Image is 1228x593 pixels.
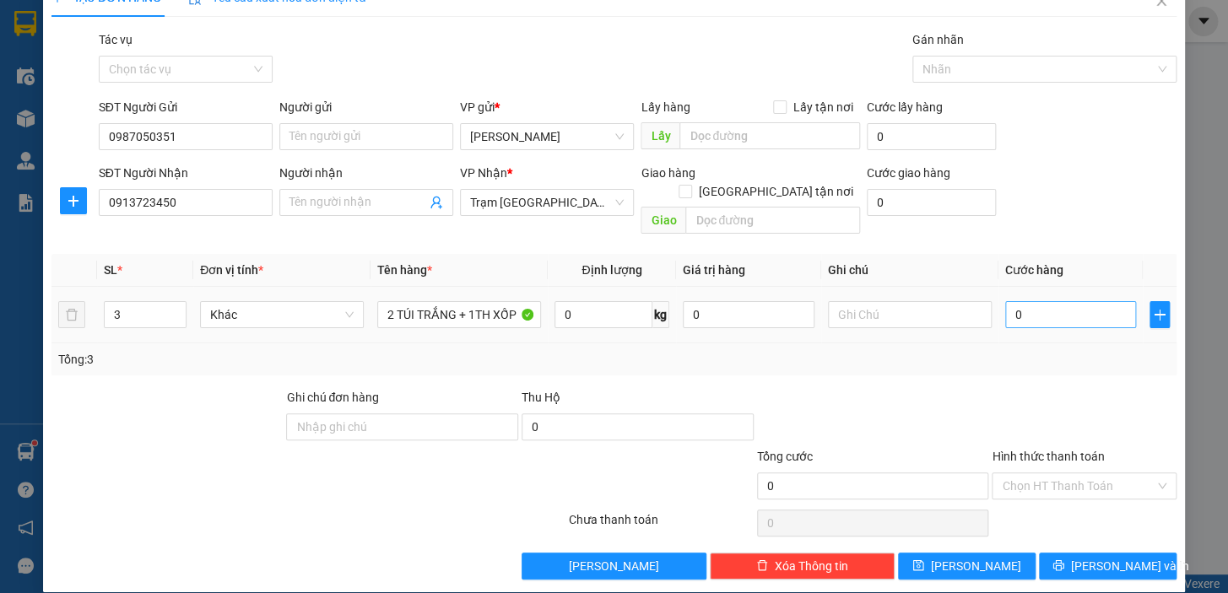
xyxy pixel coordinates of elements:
span: Định lượng [582,263,641,277]
span: save [912,559,924,573]
span: Lấy hàng [641,100,690,114]
span: Thu Hộ [522,391,560,404]
input: VD: Bàn, Ghế [377,301,541,328]
button: save[PERSON_NAME] [898,553,1036,580]
div: Người gửi [279,98,453,116]
span: Xóa Thông tin [775,557,848,575]
span: [PERSON_NAME] [569,557,659,575]
span: printer [1052,559,1064,573]
input: Ghi Chú [828,301,992,328]
input: Cước lấy hàng [867,123,996,150]
span: [PERSON_NAME] và In [1071,557,1189,575]
button: printer[PERSON_NAME] và In [1039,553,1177,580]
label: Cước giao hàng [867,166,950,180]
label: Hình thức thanh toán [992,450,1104,463]
div: Chưa thanh toán [567,510,755,540]
li: VP [PERSON_NAME] [8,72,116,90]
span: Phan Thiết [470,124,624,149]
span: Trạm Sài Gòn [470,190,624,215]
div: Người nhận [279,164,453,182]
span: [PERSON_NAME] [931,557,1021,575]
label: Tác vụ [99,33,133,46]
label: Gán nhãn [912,33,964,46]
input: Ghi chú đơn hàng [286,413,518,440]
button: [PERSON_NAME] [522,553,706,580]
b: T1 [PERSON_NAME], P Phú Thuỷ [8,93,111,143]
span: Lấy [641,122,679,149]
span: delete [756,559,768,573]
div: SĐT Người Nhận [99,164,273,182]
label: Ghi chú đơn hàng [286,391,379,404]
span: plus [1150,308,1169,321]
div: Tổng: 3 [58,350,475,369]
div: VP gửi [460,98,634,116]
span: Giá trị hàng [683,263,745,277]
span: environment [8,94,20,105]
div: SĐT Người Gửi [99,98,273,116]
button: deleteXóa Thông tin [710,553,895,580]
span: Đơn vị tính [200,263,263,277]
label: Cước lấy hàng [867,100,943,114]
span: SL [104,263,117,277]
span: Giao hàng [641,166,695,180]
button: delete [58,301,85,328]
span: Khác [210,302,354,327]
button: plus [1150,301,1170,328]
input: Dọc đường [685,207,860,234]
button: plus [60,187,87,214]
span: Tổng cước [757,450,813,463]
img: logo.jpg [8,8,68,67]
input: Cước giao hàng [867,189,996,216]
span: Lấy tận nơi [787,98,860,116]
input: Dọc đường [679,122,860,149]
span: kg [652,301,669,328]
span: Giao [641,207,685,234]
span: VP Nhận [460,166,507,180]
input: 0 [683,301,814,328]
li: VP Trạm [GEOGRAPHIC_DATA] [116,72,225,127]
li: Trung Nga [8,8,245,40]
span: Cước hàng [1005,263,1063,277]
span: [GEOGRAPHIC_DATA] tận nơi [692,182,860,201]
th: Ghi chú [821,254,998,287]
span: Tên hàng [377,263,432,277]
span: user-add [430,196,443,209]
span: plus [61,194,86,208]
